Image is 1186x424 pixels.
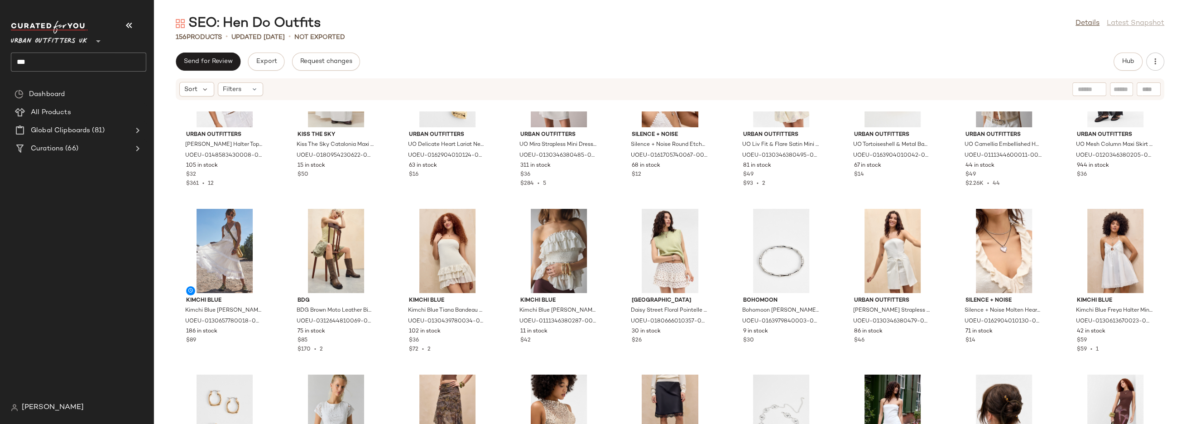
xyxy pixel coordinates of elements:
span: $32 [186,171,196,179]
span: $59 [1077,347,1087,352]
span: Export [255,58,277,65]
span: Urban Outfitters [1077,131,1154,139]
span: • [418,347,427,352]
img: 0130657780018_010_m [179,209,270,293]
span: UOEU-0162904010130-000-066 [965,318,1042,326]
span: 944 in stock [1077,162,1109,170]
span: 63 in stock [409,162,437,170]
img: 0130439780034_010_b [402,209,493,293]
span: $170 [298,347,311,352]
span: Kimchi Blue Tiana Bandeau Mini Dress - White XL at Urban Outfitters [408,307,485,315]
span: 102 in stock [409,328,441,336]
span: Urban Outfitters [409,131,486,139]
span: Curations [31,144,63,154]
span: UOEU-0130346380479-000-010 [853,318,930,326]
span: $72 [409,347,418,352]
button: Export [248,53,284,71]
span: Sort [184,85,197,94]
span: UOEU-0163979840003-000-007 [742,318,819,326]
span: 12 [208,181,214,187]
span: UOEU-0312644810069-000-020 [297,318,374,326]
span: [PERSON_NAME] Halter Top - White M at Urban Outfitters [185,141,262,149]
span: UOEU-0120346380205-000-001 [1076,152,1153,160]
span: 81 in stock [743,162,771,170]
span: UOEU-0130439780034-000-010 [408,318,485,326]
img: 0180666010357_012_b [624,209,716,293]
span: 2 [427,347,431,352]
span: $89 [186,337,196,345]
a: Details [1076,18,1100,29]
span: UOEU-0130657780018-000-010 [185,318,262,326]
span: • [1087,347,1096,352]
span: $46 [854,337,864,345]
span: UOEU-0161705740067-000-007 [631,152,708,160]
span: UO Liv Fit & Flare Satin Mini Dress M at Urban Outfitters [742,141,819,149]
div: SEO: Hen Do Outfits [176,14,321,33]
span: UOEU-0163904010042-000-000 [853,152,930,160]
span: Kimchi Blue [186,297,263,305]
span: $49 [965,171,976,179]
span: 42 in stock [1077,328,1105,336]
span: $85 [298,337,307,345]
span: Kimchi Blue [1077,297,1154,305]
img: 0130613670023_010_a2 [1070,209,1161,293]
span: UOEU-0130346380495-000-000 [742,152,819,160]
span: • [984,181,993,187]
span: UO Delicate Heart Lariat Necklace - Gold at Urban Outfitters [408,141,485,149]
span: $36 [520,171,530,179]
p: Not Exported [294,33,345,42]
p: updated [DATE] [231,33,285,42]
span: $284 [520,181,534,187]
span: UOEU-0130613670023-000-010 [1076,318,1153,326]
img: 0162904010130_066_m [958,209,1050,293]
span: 156 [176,34,187,41]
button: Request changes [292,53,360,71]
span: Dashboard [29,89,65,100]
span: • [534,181,543,187]
span: All Products [31,107,71,118]
span: Bohomoon [743,297,820,305]
span: Hub [1122,58,1134,65]
span: $59 [1077,337,1087,345]
span: Urban Outfitters [854,297,931,305]
span: $16 [409,171,418,179]
span: 186 in stock [186,328,217,336]
span: BDG [298,297,375,305]
span: Filters [223,85,241,94]
span: • [753,181,762,187]
span: $42 [520,337,531,345]
span: 44 [993,181,1000,187]
span: 2 [762,181,765,187]
span: Global Clipboards [31,125,90,136]
span: $49 [743,171,753,179]
span: $12 [632,171,641,179]
img: svg%3e [176,19,185,28]
div: Products [176,33,222,42]
span: Silence + Noise [632,131,709,139]
span: Kiss The Sky Catalonia Maxi Skirt - White XS at Urban Outfitters [297,141,374,149]
span: UOEU-0111344600011-000-014 [965,152,1042,160]
span: (81) [90,125,105,136]
span: Bohomoon [PERSON_NAME] Bracelet - Silver at Urban Outfitters [742,307,819,315]
img: cfy_white_logo.C9jOOHJF.svg [11,21,88,34]
img: 0130346380479_010_b [847,209,938,293]
span: $14 [854,171,864,179]
span: $50 [298,171,308,179]
span: Silence + Noise Round Etched Pearl Earrings - Silver at Urban Outfitters [631,141,708,149]
span: UO Mesh Column Maxi Skirt - Black 2XS at Urban Outfitters [1076,141,1153,149]
span: Silence + Noise Molten Heart Cord Necklace - Pink at Urban Outfitters [965,307,1042,315]
span: Request changes [300,58,352,65]
span: 2 [320,347,323,352]
span: 68 in stock [632,162,660,170]
img: 0111346380287_010_a2 [513,209,605,293]
span: UOEU-0130346380485-000-010 [519,152,596,160]
span: [GEOGRAPHIC_DATA] [632,297,709,305]
img: svg%3e [11,404,18,411]
span: 9 in stock [743,328,768,336]
span: Urban Outfitters [743,131,820,139]
span: Urban Outfitters [854,131,931,139]
span: Kimchi Blue [PERSON_NAME] Tiered Midi Dress - White XL at Urban Outfitters [185,307,262,315]
span: Kimchi Blue Freya Halter Mini Dress - White XS at Urban Outfitters [1076,307,1153,315]
span: • [311,347,320,352]
span: Urban Outfitters UK [11,31,87,47]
